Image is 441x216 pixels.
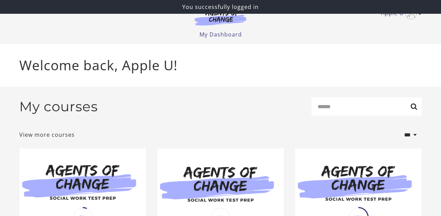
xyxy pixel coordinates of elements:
a: View more courses [19,131,75,139]
h2: My courses [19,99,98,115]
p: You successfully logged in [3,3,438,11]
a: Toggle menu [381,8,418,19]
a: My Dashboard [199,31,242,38]
img: Agents of Change Logo [187,10,254,25]
p: Welcome back, Apple U! [19,55,422,75]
